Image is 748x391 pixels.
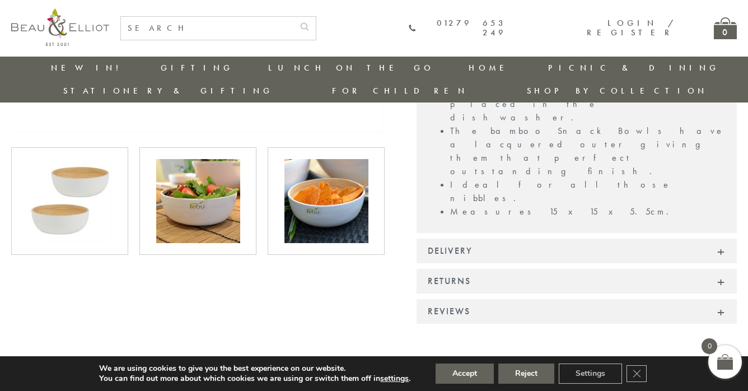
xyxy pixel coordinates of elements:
[527,85,708,96] a: Shop by collection
[99,374,410,384] p: You can find out more about which cookies we are using or switch them off in .
[417,299,737,324] div: Reviews
[161,62,233,73] a: Gifting
[587,17,675,38] a: Login / Register
[702,338,717,354] span: 0
[121,17,293,40] input: SEARCH
[450,178,726,205] li: Ideal for all those nibbles.
[436,364,494,384] button: Accept
[51,62,126,73] a: New in!
[156,159,240,243] img: White Bamboo Snack Bowls Set of 2
[409,18,506,38] a: 01279 653 249
[714,17,737,39] a: 0
[627,365,647,382] button: Close GDPR Cookie Banner
[450,205,726,218] li: Measures 15 x 15 x 5.5cm.
[469,62,513,73] a: Home
[417,269,737,294] div: Returns
[548,62,719,73] a: Picnic & Dining
[28,159,112,243] img: White Bamboo Snack Bowls Set of 2
[99,364,410,374] p: We are using cookies to give you the best experience on our website.
[11,8,109,46] img: logo
[380,374,409,384] button: settings
[63,85,273,96] a: Stationery & Gifting
[268,62,434,73] a: Lunch On The Go
[284,159,368,243] img: White Bamboo Snack Bowls Set of 2
[417,239,737,263] div: Delivery
[498,364,554,384] button: Reject
[559,364,622,384] button: Settings
[450,124,726,178] li: The bamboo Snack Bowls have a lacquered outer giving them that perfect outstanding finish.
[332,85,468,96] a: For Children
